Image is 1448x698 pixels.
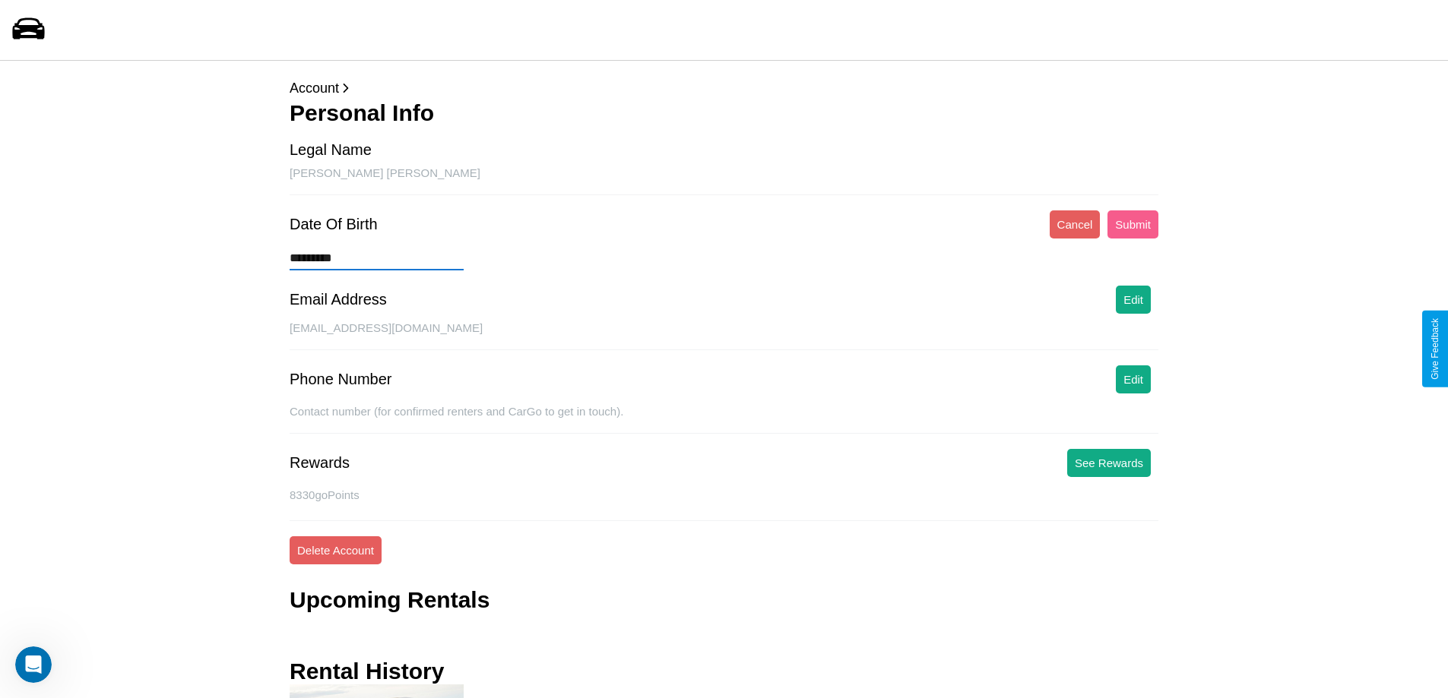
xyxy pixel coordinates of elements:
iframe: Intercom live chat [15,646,52,683]
div: Rewards [290,454,350,472]
div: Email Address [290,291,387,308]
button: Edit [1116,365,1151,393]
p: 8330 goPoints [290,485,1158,505]
h3: Rental History [290,659,444,684]
div: [PERSON_NAME] [PERSON_NAME] [290,166,1158,195]
p: Account [290,76,1158,100]
h3: Personal Info [290,100,1158,126]
button: Cancel [1050,210,1101,238]
div: Legal Name [290,141,372,159]
div: Phone Number [290,371,392,388]
button: Submit [1107,210,1158,238]
button: Delete Account [290,536,382,564]
div: Contact number (for confirmed renters and CarGo to get in touch). [290,405,1158,434]
div: Date Of Birth [290,216,378,233]
h3: Upcoming Rentals [290,587,490,613]
button: See Rewards [1067,449,1151,477]
button: Edit [1116,286,1151,314]
div: [EMAIL_ADDRESS][DOMAIN_NAME] [290,321,1158,350]
div: Give Feedback [1430,318,1440,380]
